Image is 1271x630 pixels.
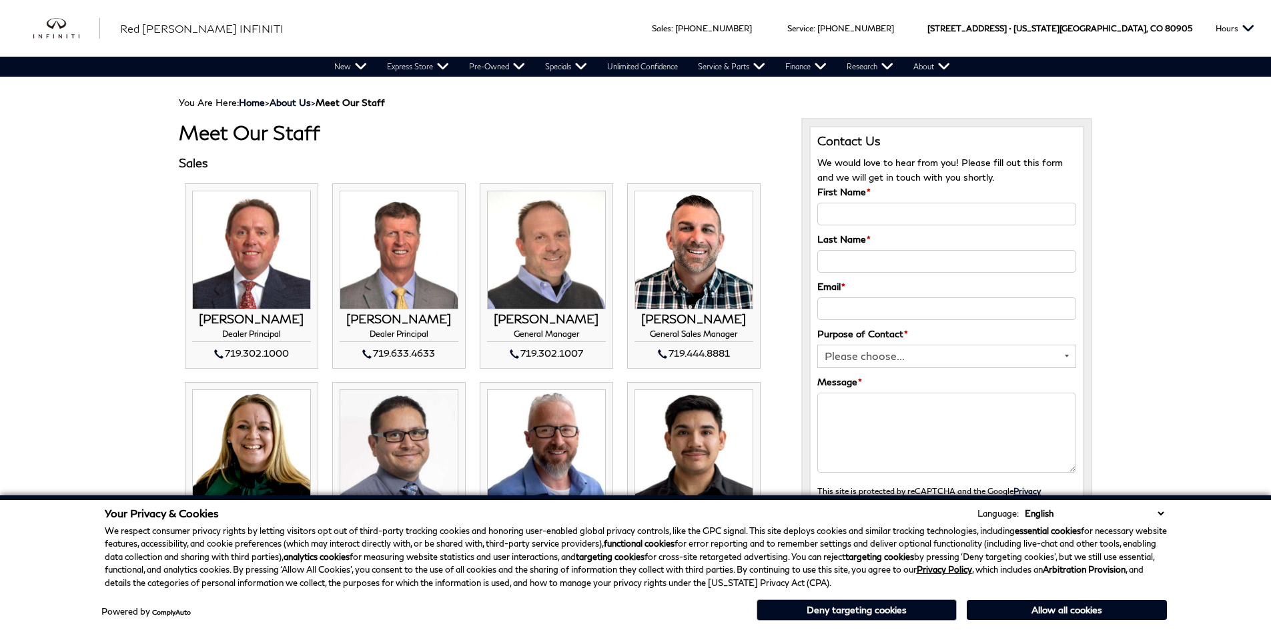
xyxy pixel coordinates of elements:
a: Service & Parts [688,57,775,77]
div: 719.302.1000 [192,345,311,361]
a: [STREET_ADDRESS] • [US_STATE][GEOGRAPHIC_DATA], CO 80905 [927,23,1192,33]
div: Powered by [101,607,191,616]
a: [PHONE_NUMBER] [817,23,894,33]
span: : [813,23,815,33]
p: We respect consumer privacy rights by letting visitors opt out of third-party tracking cookies an... [105,525,1167,590]
h4: Dealer Principal [192,329,311,342]
div: 719.302.1007 [487,345,606,361]
img: RICH JENKINS [487,389,606,508]
span: Your Privacy & Cookies [105,507,219,519]
nav: Main Navigation [324,57,960,77]
a: Red [PERSON_NAME] INFINITI [120,21,284,37]
div: Language: [977,509,1019,518]
strong: targeting cookies [576,551,645,562]
img: THOM BUCKLEY [192,191,311,309]
label: Email [817,279,845,294]
a: Specials [535,57,597,77]
span: > [270,97,385,108]
strong: Arbitration Provision [1043,564,1126,575]
button: Deny targeting cookies [757,599,957,621]
img: JIMMIE ABEYTA [340,389,458,508]
button: Allow all cookies [967,600,1167,620]
a: Unlimited Confidence [597,57,688,77]
label: Message [817,375,862,389]
a: About [903,57,960,77]
label: First Name [817,185,871,199]
label: Purpose of Contact [817,327,908,341]
img: ROBERT WARNER [634,191,753,309]
a: Home [239,97,265,108]
h3: Sales [179,157,781,170]
a: ComplyAuto [152,608,191,616]
a: Privacy Policy [817,486,1041,510]
span: Sales [652,23,671,33]
a: Privacy Policy [917,564,972,575]
a: infiniti [33,18,100,39]
a: Pre-Owned [459,57,535,77]
div: 719.444.8881 [634,345,753,361]
strong: targeting cookies [845,551,914,562]
h3: [PERSON_NAME] [634,313,753,326]
span: Red [PERSON_NAME] INFINITI [120,22,284,35]
span: > [239,97,385,108]
h4: General Sales Manager [634,329,753,342]
small: This site is protected by reCAPTCHA and the Google and apply. [817,486,1041,510]
strong: Meet Our Staff [316,97,385,108]
h4: Dealer Principal [340,329,458,342]
div: Breadcrumbs [179,97,1093,108]
a: [PHONE_NUMBER] [675,23,752,33]
h1: Meet Our Staff [179,121,781,143]
h3: [PERSON_NAME] [340,313,458,326]
strong: analytics cookies [284,551,350,562]
label: Last Name [817,232,871,247]
img: MIKE JORGENSEN [340,191,458,309]
span: Service [787,23,813,33]
a: Research [837,57,903,77]
a: New [324,57,377,77]
strong: functional cookies [604,538,675,549]
img: INFINITI [33,18,100,39]
img: JOHN ZUMBO [487,191,606,309]
h3: [PERSON_NAME] [487,313,606,326]
a: Express Store [377,57,459,77]
span: You Are Here: [179,97,385,108]
h4: General Manager [487,329,606,342]
a: Finance [775,57,837,77]
a: About Us [270,97,311,108]
h3: [PERSON_NAME] [192,313,311,326]
span: : [671,23,673,33]
span: We would love to hear from you! Please fill out this form and we will get in touch with you shortly. [817,157,1063,183]
img: STEPHANIE DAVISON [192,389,311,508]
h3: Contact Us [817,134,1077,149]
select: Language Select [1021,507,1167,520]
strong: essential cookies [1015,525,1081,536]
img: HUGO GUTIERREZ-CERVANTES [634,389,753,508]
div: 719.633.4633 [340,345,458,361]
